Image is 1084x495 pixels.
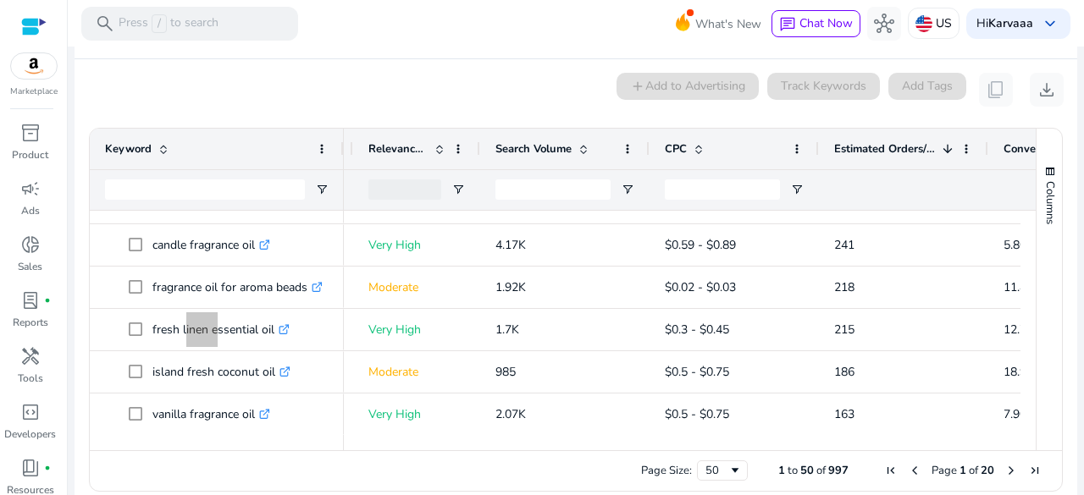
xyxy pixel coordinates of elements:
input: CPC Filter Input [665,179,780,200]
span: chat [779,16,796,33]
span: 1.7K [495,322,519,338]
span: lab_profile [20,290,41,311]
span: handyman [20,346,41,366]
span: 20 [981,463,994,478]
span: / [152,14,167,33]
span: campaign [20,179,41,199]
span: keyboard_arrow_down [1040,14,1060,34]
p: Press to search [119,14,218,33]
span: 218 [834,279,854,295]
img: amazon.svg [11,53,57,79]
span: Search Volume [495,141,572,157]
span: $0.5 - $0.75 [665,364,729,380]
div: Page Size [697,460,748,481]
span: $0.59 - $0.89 [665,237,736,253]
p: Very High [368,312,465,347]
div: Page Size: [641,463,692,478]
span: book_4 [20,458,41,478]
button: download [1030,73,1064,107]
span: Relevance Score [368,141,428,157]
p: Marketplace [10,85,58,98]
span: Chat Now [799,15,853,31]
p: candle fragrance oil [152,228,270,262]
span: fiber_manual_record [44,465,51,471]
span: 1 [960,463,966,478]
span: 4.17K [495,237,526,253]
p: Hi [976,18,1033,30]
span: Keyword [105,141,152,157]
p: island fresh coconut oil [152,355,290,389]
span: search [95,14,115,34]
span: 7.90% [1004,406,1037,422]
div: Next Page [1004,464,1018,477]
img: us.svg [915,15,932,32]
button: chatChat Now [772,10,860,37]
span: 11.40% [1004,279,1044,295]
span: 186 [834,364,854,380]
span: 215 [834,322,854,338]
p: Tools [18,371,43,386]
button: Open Filter Menu [790,183,804,196]
p: Developers [4,426,56,442]
span: What's New [695,9,761,39]
span: 2.27K [495,195,526,211]
span: 1.92K [495,279,526,295]
button: Open Filter Menu [621,183,634,196]
span: 241 [834,237,854,253]
span: Columns [1043,181,1058,224]
p: Product [12,147,48,162]
span: $0.5 - $0.75 [665,406,729,422]
p: fresh linen essential oil [152,312,290,347]
button: hub [867,7,901,41]
span: 5.80% [1004,237,1037,253]
p: Very High [368,397,465,432]
p: Moderate [368,270,465,305]
span: code_blocks [20,402,41,422]
span: $0.02 - $0.03 [665,279,736,295]
input: Search Volume Filter Input [495,179,611,200]
div: First Page [884,464,898,477]
p: US [936,8,952,38]
p: Sales [18,259,42,274]
span: Page [932,463,957,478]
div: 50 [705,463,728,478]
span: donut_small [20,234,41,255]
span: 985 [495,364,516,380]
div: Previous Page [908,464,921,477]
span: 1 [778,463,785,478]
span: $0.3 - $0.45 [665,322,729,338]
span: of [816,463,826,478]
span: download [1037,80,1057,100]
span: fiber_manual_record [44,297,51,304]
span: CPC [665,141,687,157]
span: hub [874,14,894,34]
span: 2.07K [495,406,526,422]
p: Very High [368,228,465,262]
span: 12.70% [1004,322,1044,338]
b: Karvaaa [988,15,1033,31]
p: Reports [13,315,48,330]
button: Open Filter Menu [451,183,465,196]
div: Last Page [1028,464,1042,477]
span: inventory_2 [20,123,41,143]
input: Keyword Filter Input [105,179,305,200]
p: Moderate [368,355,465,389]
p: vanilla fragrance oil [152,397,270,432]
span: Estimated Orders/Month [834,141,936,157]
span: to [788,463,798,478]
p: Ads [21,203,40,218]
span: 50 [800,463,814,478]
p: fragrance oil for aroma beads [152,270,323,305]
span: 997 [828,463,849,478]
button: Open Filter Menu [315,183,329,196]
span: 163 [834,406,854,422]
span: of [969,463,978,478]
span: 18.90% [1004,364,1044,380]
